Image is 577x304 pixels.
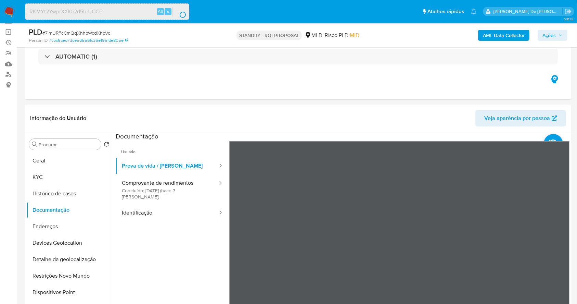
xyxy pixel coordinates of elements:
[427,8,464,15] span: Atalhos rápidos
[25,7,189,16] input: Pesquise usuários ou casos...
[29,26,42,37] b: PLD
[30,115,86,122] h1: Informação do Usuário
[55,53,97,60] h3: AUTOMATIC (1)
[32,142,37,147] button: Procurar
[542,30,556,41] span: Ações
[172,7,187,16] button: search-icon
[26,169,112,185] button: KYC
[26,153,112,169] button: Geral
[26,251,112,268] button: Detalhe da geolocalização
[564,16,574,22] span: 3.161.2
[26,284,112,301] button: Dispositivos Point
[26,218,112,235] button: Endereços
[325,32,359,39] span: Risco PLD:
[483,30,525,41] b: AML Data Collector
[484,110,550,126] span: Veja aparência por pessoa
[49,37,128,44] a: 7cbc6ced73ce5d556fc36e195fde805e
[305,32,322,39] div: MLB
[26,202,112,218] button: Documentação
[158,8,163,15] span: Alt
[42,29,112,36] span: # 7lmURFcCmQqXhhbWcdXhbVdI
[471,9,477,14] a: Notificações
[104,142,109,149] button: Retornar ao pedido padrão
[475,110,566,126] button: Veja aparência por pessoa
[39,142,98,148] input: Procurar
[38,49,558,64] div: AUTOMATIC (1)
[236,31,302,40] p: STANDBY - ROI PROPOSAL
[167,8,169,15] span: s
[565,8,572,15] a: Sair
[26,268,112,284] button: Restrições Novo Mundo
[29,37,48,44] b: Person ID
[538,30,567,41] button: Ações
[26,235,112,251] button: Devices Geolocation
[26,185,112,202] button: Histórico de casos
[350,31,359,39] span: MID
[478,30,529,41] button: AML Data Collector
[493,8,563,15] p: patricia.varelo@mercadopago.com.br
